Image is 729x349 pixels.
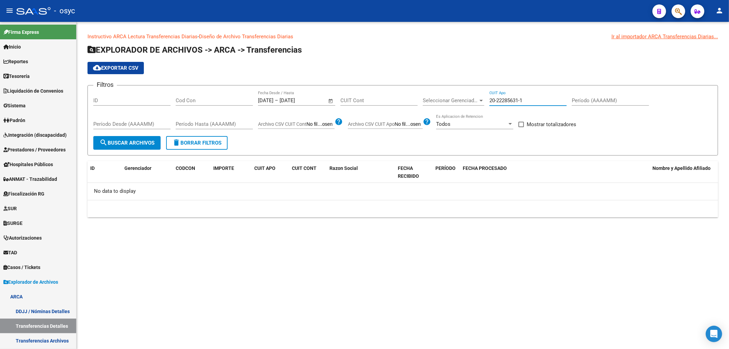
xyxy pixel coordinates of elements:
span: ID [90,165,95,171]
datatable-header-cell: FECHA PROCESADO [460,161,650,184]
span: Seleccionar Gerenciador [423,97,478,104]
span: Razon Social [329,165,358,171]
p: - [87,33,718,40]
span: IMPORTE [213,165,234,171]
span: Casos / Tickets [3,264,40,271]
datatable-header-cell: CUIT CONT [289,161,327,184]
span: TAD [3,249,17,256]
h3: Filtros [93,80,117,90]
button: Exportar CSV [87,62,144,74]
datatable-header-cell: Nombre y Apellido Afiliado [650,161,718,184]
span: CUIT APO [254,165,275,171]
button: Open calendar [327,97,335,105]
button: Borrar Filtros [166,136,228,150]
div: No data to display [87,183,718,200]
input: Archivo CSV CUIT Apo [395,121,423,127]
span: SURGE [3,219,23,227]
div: Ir al importador ARCA Transferencias Diarias... [611,33,718,40]
span: Fiscalización RG [3,190,44,198]
input: Fecha fin [280,97,313,104]
span: CODCON [176,165,195,171]
datatable-header-cell: PERÍODO [433,161,460,184]
datatable-header-cell: FECHA RECIBIDO [395,161,433,184]
div: Open Intercom Messenger [706,326,722,342]
span: Prestadores / Proveedores [3,146,66,153]
span: Hospitales Públicos [3,161,53,168]
datatable-header-cell: CODCON [173,161,197,184]
span: – [275,97,278,104]
span: FECHA RECIBIDO [398,165,419,179]
span: Borrar Filtros [172,140,221,146]
mat-icon: help [423,118,431,126]
span: Inicio [3,43,21,51]
mat-icon: person [715,6,724,15]
span: Padrón [3,117,25,124]
datatable-header-cell: Gerenciador [122,161,173,184]
span: ANMAT - Trazabilidad [3,175,57,183]
span: Archivo CSV CUIT Apo [348,121,395,127]
a: Diseño de Archivo Transferencias Diarias [199,33,293,40]
button: Buscar Archivos [93,136,161,150]
datatable-header-cell: Razon Social [327,161,395,184]
span: Exportar CSV [93,65,138,71]
mat-icon: help [335,118,343,126]
span: Liquidación de Convenios [3,87,63,95]
mat-icon: menu [5,6,14,15]
a: Instructivo ARCA Lectura Transferencias Diarias [87,33,198,40]
span: Sistema [3,102,26,109]
span: SUR [3,205,17,212]
datatable-header-cell: CUIT APO [252,161,289,184]
mat-icon: cloud_download [93,64,101,72]
span: Archivo CSV CUIT Cont [258,121,307,127]
span: - osyc [54,3,75,18]
span: Explorador de Archivos [3,278,58,286]
span: Reportes [3,58,28,65]
span: Tesorería [3,72,30,80]
span: Autorizaciones [3,234,42,242]
span: FECHA PROCESADO [463,165,507,171]
span: Mostrar totalizadores [527,120,576,129]
mat-icon: search [99,138,108,147]
input: Fecha inicio [258,97,273,104]
span: Buscar Archivos [99,140,154,146]
span: Gerenciador [124,165,151,171]
span: CUIT CONT [292,165,316,171]
input: Archivo CSV CUIT Cont [307,121,335,127]
datatable-header-cell: ID [87,161,122,184]
span: Integración (discapacidad) [3,131,67,139]
span: Firma Express [3,28,39,36]
span: Nombre y Apellido Afiliado [652,165,711,171]
datatable-header-cell: IMPORTE [211,161,252,184]
span: PERÍODO [435,165,456,171]
mat-icon: delete [172,138,180,147]
span: EXPLORADOR DE ARCHIVOS -> ARCA -> Transferencias [87,45,302,55]
span: Todos [436,121,450,127]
